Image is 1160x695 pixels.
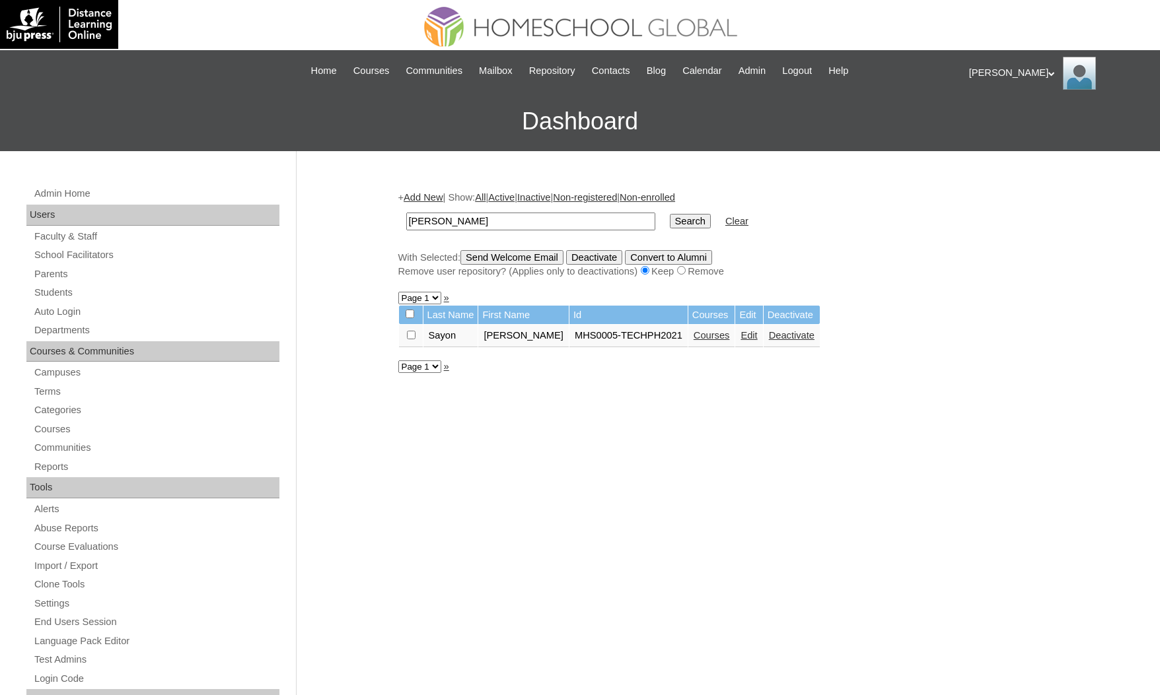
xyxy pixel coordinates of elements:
[523,63,582,79] a: Repository
[764,306,820,325] td: Deactivate
[592,63,630,79] span: Contacts
[479,63,513,79] span: Mailbox
[33,520,279,537] a: Abuse Reports
[739,63,766,79] span: Admin
[822,63,855,79] a: Help
[33,383,279,400] a: Terms
[406,213,655,230] input: Search
[26,341,279,362] div: Courses & Communities
[311,63,337,79] span: Home
[472,63,519,79] a: Mailbox
[444,292,449,303] a: »
[569,325,688,347] td: MHS0005-TECHPH2021
[33,539,279,555] a: Course Evaluations
[33,440,279,456] a: Communities
[488,192,515,203] a: Active
[732,63,773,79] a: Admin
[406,63,462,79] span: Communities
[33,576,279,593] a: Clone Tools
[769,330,815,341] a: Deactivate
[7,7,112,42] img: logo-white.png
[478,306,569,325] td: First Name
[398,250,1052,279] div: With Selected:
[399,63,469,79] a: Communities
[647,63,666,79] span: Blog
[735,306,762,325] td: Edit
[404,192,443,203] a: Add New
[33,595,279,612] a: Settings
[529,63,575,79] span: Repository
[26,205,279,226] div: Users
[688,306,735,325] td: Courses
[33,304,279,320] a: Auto Login
[423,325,478,347] td: Sayon
[828,63,848,79] span: Help
[694,330,730,341] a: Courses
[444,361,449,372] a: »
[398,191,1052,278] div: + | Show: | | | |
[33,651,279,668] a: Test Admins
[305,63,344,79] a: Home
[553,192,617,203] a: Non-registered
[478,325,569,347] td: [PERSON_NAME]
[33,459,279,475] a: Reports
[33,247,279,263] a: School Facilitators
[460,250,563,265] input: Send Welcome Email
[33,228,279,245] a: Faculty & Staff
[969,57,1147,90] div: [PERSON_NAME]
[33,501,279,517] a: Alerts
[1063,57,1096,90] img: Ariane Ebuen
[423,306,478,325] td: Last Name
[33,402,279,418] a: Categories
[585,63,637,79] a: Contacts
[33,633,279,649] a: Language Pack Editor
[7,92,1153,151] h3: Dashboard
[676,63,728,79] a: Calendar
[782,63,812,79] span: Logout
[398,265,1052,279] div: Remove user repository? (Applies only to deactivations) Keep Remove
[26,477,279,498] div: Tools
[640,63,672,79] a: Blog
[566,250,622,265] input: Deactivate
[725,216,748,226] a: Clear
[625,250,712,265] input: Convert to Alumni
[475,192,486,203] a: All
[33,558,279,574] a: Import / Export
[682,63,721,79] span: Calendar
[33,614,279,630] a: End Users Session
[33,364,279,381] a: Campuses
[353,63,390,79] span: Courses
[776,63,818,79] a: Logout
[670,214,711,228] input: Search
[33,671,279,687] a: Login Code
[347,63,396,79] a: Courses
[569,306,688,325] td: Id
[741,330,757,341] a: Edit
[620,192,675,203] a: Non-enrolled
[33,185,279,202] a: Admin Home
[33,322,279,339] a: Departments
[33,284,279,301] a: Students
[33,266,279,282] a: Parents
[517,192,551,203] a: Inactive
[33,421,279,438] a: Courses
